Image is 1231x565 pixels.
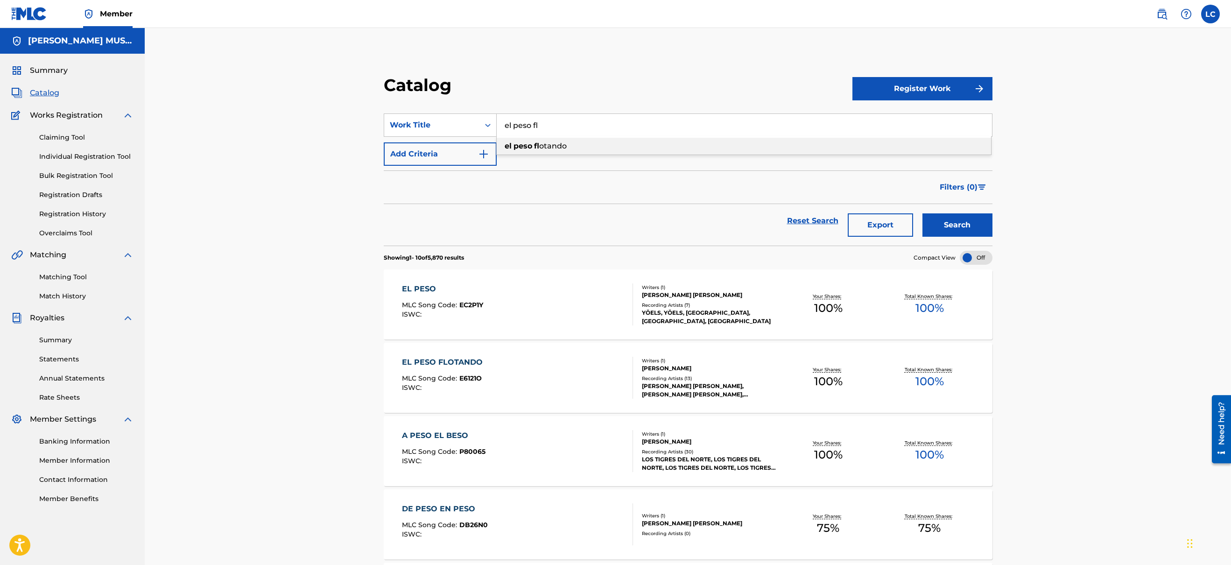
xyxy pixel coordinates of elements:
[642,455,778,472] div: LOS TIGRES DEL NORTE, LOS TIGRES DEL NORTE, LOS TIGRES DEL NORTE, LOS TIGRES DEL NORTE, LOS TIGRE...
[39,354,134,364] a: Statements
[30,65,68,76] span: Summary
[11,249,23,261] img: Matching
[402,457,424,465] span: ISWC :
[915,446,944,463] span: 100 %
[122,249,134,261] img: expand
[384,269,992,339] a: EL PESOMLC Song Code:EC2P1YISWC:Writers (1)[PERSON_NAME] [PERSON_NAME]Recording Artists (7)YÖELS,...
[478,148,489,160] img: 9d2ae6d4665cec9f34b9.svg
[39,228,134,238] a: Overclaims Tool
[122,110,134,121] img: expand
[11,35,22,47] img: Accounts
[642,375,778,382] div: Recording Artists ( 13 )
[402,521,459,529] span: MLC Song Code :
[915,373,944,390] span: 100 %
[922,213,992,237] button: Search
[30,87,59,99] span: Catalog
[940,182,978,193] span: Filters ( 0 )
[813,513,844,520] p: Your Shares:
[915,300,944,317] span: 100 %
[402,447,459,456] span: MLC Song Code :
[459,301,483,309] span: EC2P1Y
[534,141,539,150] strong: fl
[813,366,844,373] p: Your Shares:
[122,414,134,425] img: expand
[642,438,778,446] div: [PERSON_NAME]
[905,439,955,446] p: Total Known Shares:
[642,302,778,309] div: Recording Artists ( 7 )
[402,430,485,441] div: A PESO EL BESO
[402,357,487,368] div: EL PESO FLOTANDO
[39,209,134,219] a: Registration History
[402,383,424,392] span: ISWC :
[384,113,992,246] form: Search Form
[642,530,778,537] div: Recording Artists ( 0 )
[30,110,103,121] span: Works Registration
[1184,520,1231,565] iframe: Chat Widget
[1181,8,1192,20] img: help
[39,475,134,485] a: Contact Information
[642,382,778,399] div: [PERSON_NAME] [PERSON_NAME], [PERSON_NAME] [PERSON_NAME], [PERSON_NAME] [PERSON_NAME], [PERSON_NA...
[28,35,134,46] h5: MAXIMO AGUIRRE MUSIC PUBLISHING, INC.
[39,171,134,181] a: Bulk Registration Tool
[514,141,532,150] strong: peso
[905,293,955,300] p: Total Known Shares:
[539,141,567,150] span: otando
[39,335,134,345] a: Summary
[384,489,992,559] a: DE PESO EN PESOMLC Song Code:DB26N0ISWC:Writers (1)[PERSON_NAME] [PERSON_NAME]Recording Artists (...
[782,211,843,231] a: Reset Search
[642,364,778,373] div: [PERSON_NAME]
[402,301,459,309] span: MLC Song Code :
[11,414,22,425] img: Member Settings
[39,456,134,466] a: Member Information
[39,272,134,282] a: Matching Tool
[459,374,482,382] span: E6121O
[122,312,134,324] img: expand
[459,447,485,456] span: P80065
[39,152,134,162] a: Individual Registration Tool
[978,184,986,190] img: filter
[918,520,941,537] span: 75 %
[642,357,778,364] div: Writers ( 1 )
[384,343,992,413] a: EL PESO FLOTANDOMLC Song Code:E6121OISWC:Writers (1)[PERSON_NAME]Recording Artists (13)[PERSON_NA...
[11,312,22,324] img: Royalties
[11,65,22,76] img: Summary
[1201,5,1220,23] div: User Menu
[905,366,955,373] p: Total Known Shares:
[11,65,68,76] a: SummarySummary
[813,439,844,446] p: Your Shares:
[390,120,474,131] div: Work Title
[402,310,424,318] span: ISWC :
[814,373,843,390] span: 100 %
[1187,530,1193,558] div: Drag
[934,176,992,199] button: Filters (0)
[39,291,134,301] a: Match History
[402,530,424,538] span: ISWC :
[30,312,64,324] span: Royalties
[848,213,913,237] button: Export
[642,448,778,455] div: Recording Artists ( 30 )
[39,437,134,446] a: Banking Information
[814,446,843,463] span: 100 %
[817,520,839,537] span: 75 %
[813,293,844,300] p: Your Shares:
[642,519,778,528] div: [PERSON_NAME] [PERSON_NAME]
[642,291,778,299] div: [PERSON_NAME] [PERSON_NAME]
[974,83,985,94] img: f7272a7cc735f4ea7f67.svg
[1205,392,1231,467] iframe: Resource Center
[852,77,992,100] button: Register Work
[402,503,488,515] div: DE PESO EN PESO
[642,512,778,519] div: Writers ( 1 )
[39,374,134,383] a: Annual Statements
[11,7,47,21] img: MLC Logo
[11,87,59,99] a: CatalogCatalog
[642,284,778,291] div: Writers ( 1 )
[100,8,133,19] span: Member
[402,283,483,295] div: EL PESO
[505,141,512,150] strong: el
[30,414,96,425] span: Member Settings
[402,374,459,382] span: MLC Song Code :
[39,393,134,403] a: Rate Sheets
[39,133,134,142] a: Claiming Tool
